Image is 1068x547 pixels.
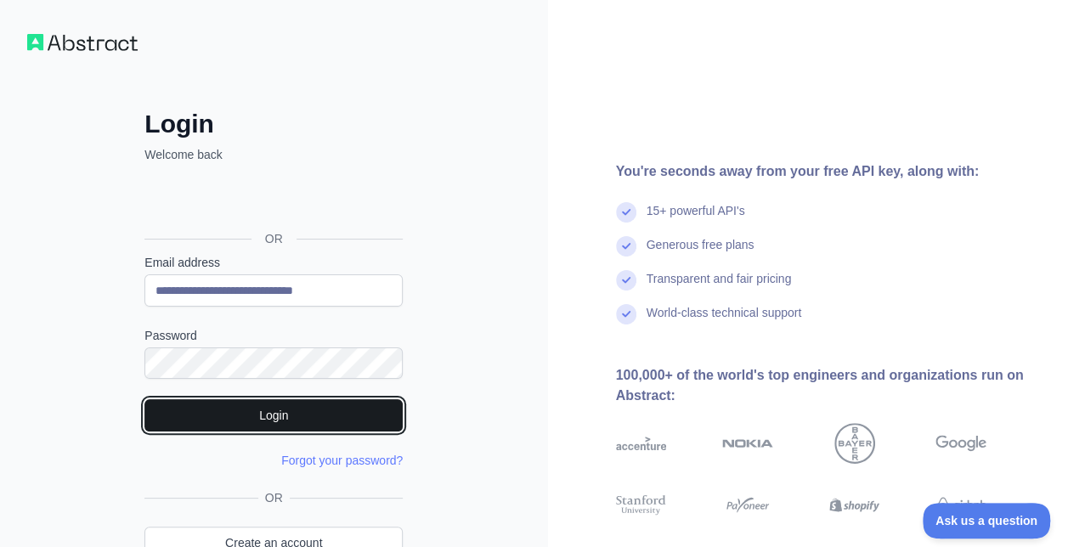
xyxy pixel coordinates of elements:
[616,493,667,518] img: stanford university
[616,270,636,290] img: check mark
[647,236,754,270] div: Generous free plans
[647,202,745,236] div: 15+ powerful API's
[144,146,403,163] p: Welcome back
[616,202,636,223] img: check mark
[251,230,297,247] span: OR
[647,270,792,304] div: Transparent and fair pricing
[616,304,636,324] img: check mark
[935,493,986,518] img: airbnb
[616,161,1042,182] div: You're seconds away from your free API key, along with:
[834,423,875,464] img: bayer
[722,493,773,518] img: payoneer
[616,423,667,464] img: accenture
[281,454,403,467] a: Forgot your password?
[647,304,802,338] div: World-class technical support
[616,236,636,257] img: check mark
[144,399,403,431] button: Login
[144,327,403,344] label: Password
[136,182,408,219] iframe: Sign in with Google Button
[722,423,773,464] img: nokia
[258,489,290,506] span: OR
[935,423,986,464] img: google
[27,34,138,51] img: Workflow
[144,254,403,271] label: Email address
[829,493,880,518] img: shopify
[923,503,1051,539] iframe: Toggle Customer Support
[144,109,403,139] h2: Login
[616,365,1042,406] div: 100,000+ of the world's top engineers and organizations run on Abstract:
